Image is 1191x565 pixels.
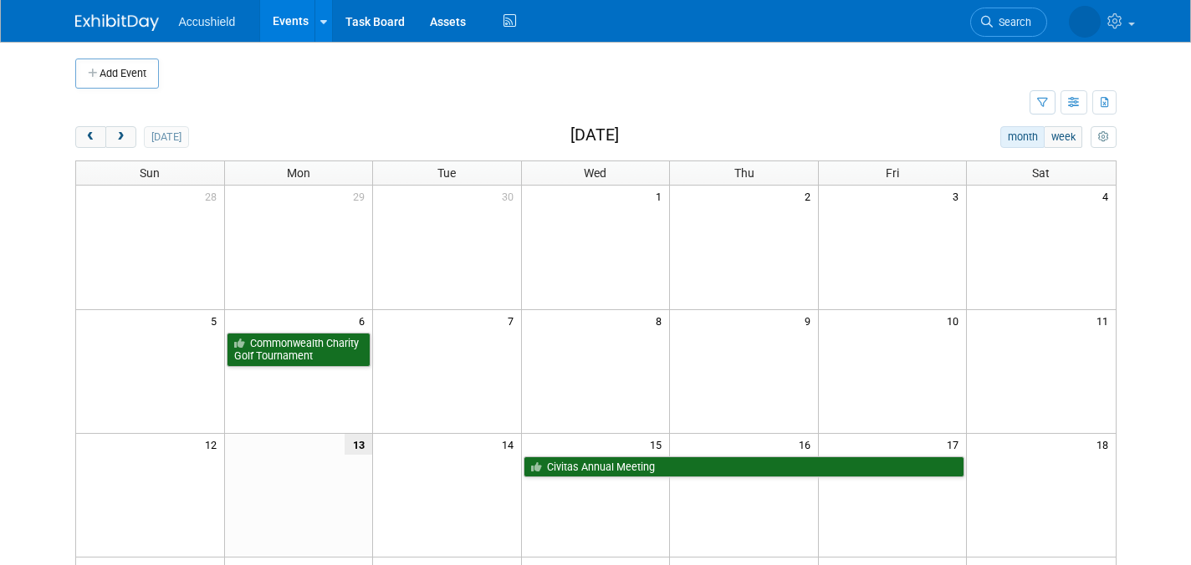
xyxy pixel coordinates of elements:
span: Search [993,16,1031,28]
span: 13 [345,434,372,455]
img: ExhibitDay [75,14,159,31]
span: 4 [1101,186,1116,206]
span: 3 [951,186,966,206]
span: 8 [654,310,669,331]
a: Civitas Annual Meeting [524,456,965,478]
span: 7 [506,310,521,331]
span: Sun [140,166,160,180]
span: 10 [945,310,966,331]
span: 17 [945,434,966,455]
span: 12 [203,434,224,455]
span: 14 [500,434,521,455]
span: 1 [654,186,669,206]
span: Accushield [179,15,236,28]
h2: [DATE] [570,126,619,145]
a: Commonwealth Charity Golf Tournament [227,333,371,367]
span: Mon [287,166,310,180]
span: 16 [797,434,818,455]
button: myCustomButton [1091,126,1116,148]
span: Tue [437,166,456,180]
span: 2 [803,186,818,206]
button: next [105,126,136,148]
span: 9 [803,310,818,331]
button: month [1000,126,1045,148]
button: prev [75,126,106,148]
span: 15 [648,434,669,455]
span: 18 [1095,434,1116,455]
span: Thu [734,166,754,180]
span: 11 [1095,310,1116,331]
span: 28 [203,186,224,206]
span: 5 [209,310,224,331]
span: 6 [357,310,372,331]
span: 30 [500,186,521,206]
button: [DATE] [144,126,188,148]
span: Fri [886,166,899,180]
a: Search [970,8,1047,37]
span: Wed [584,166,606,180]
button: week [1044,126,1082,148]
span: Sat [1032,166,1050,180]
span: 29 [351,186,372,206]
i: Personalize Calendar [1098,132,1109,143]
button: Add Event [75,59,159,89]
img: Peggy White [1069,6,1101,38]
